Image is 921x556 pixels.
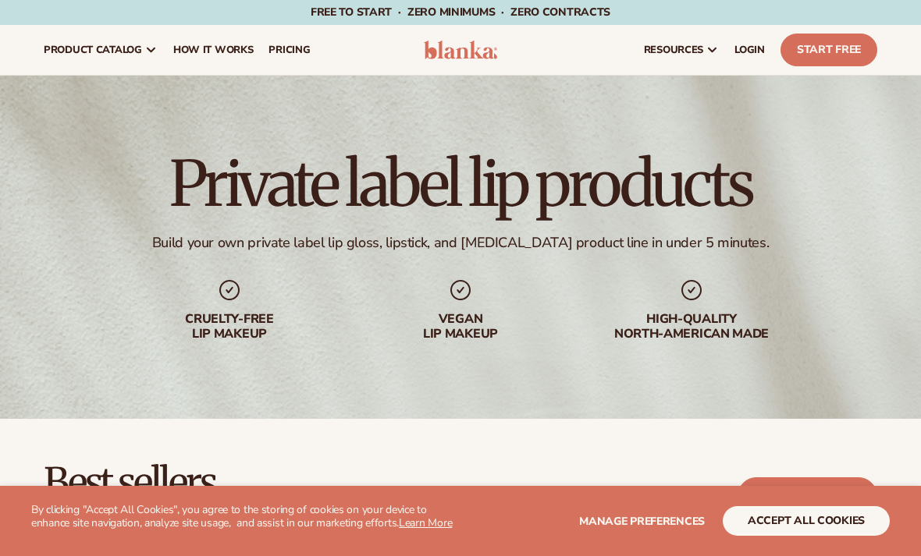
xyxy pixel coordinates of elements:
[130,312,329,342] div: Cruelty-free lip makeup
[268,44,310,56] span: pricing
[44,44,142,56] span: product catalog
[165,25,261,75] a: How It Works
[592,312,791,342] div: High-quality North-american made
[311,5,610,19] span: Free to start · ZERO minimums · ZERO contracts
[424,41,497,59] img: logo
[31,504,460,530] p: By clicking "Accept All Cookies", you agree to the storing of cookies on your device to enhance s...
[738,477,877,515] a: Start free
[261,25,318,75] a: pricing
[36,25,165,75] a: product catalog
[169,153,752,215] h1: Private label lip products
[579,514,705,529] span: Manage preferences
[399,515,452,530] a: Learn More
[734,44,765,56] span: LOGIN
[636,25,727,75] a: resources
[644,44,703,56] span: resources
[781,34,877,66] a: Start Free
[173,44,254,56] span: How It Works
[727,25,773,75] a: LOGIN
[44,462,651,504] h2: Best sellers
[579,506,705,536] button: Manage preferences
[152,234,770,252] div: Build your own private label lip gloss, lipstick, and [MEDICAL_DATA] product line in under 5 minu...
[361,312,560,342] div: Vegan lip makeup
[723,506,890,536] button: accept all cookies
